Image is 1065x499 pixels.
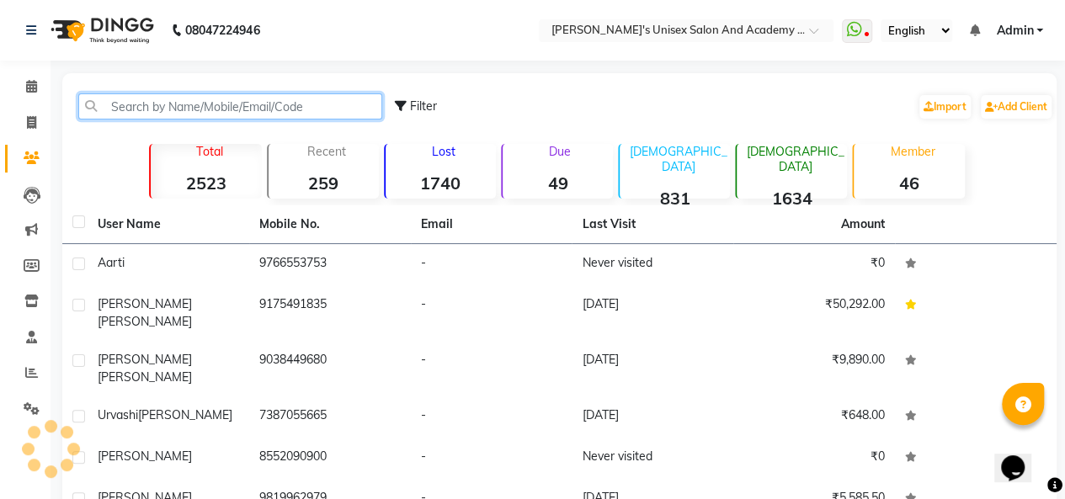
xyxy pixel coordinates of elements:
td: ₹0 [733,244,895,285]
th: User Name [88,205,249,244]
strong: 49 [503,173,613,194]
strong: 1740 [386,173,496,194]
a: Import [919,95,971,119]
span: Aarti [98,255,125,270]
strong: 259 [269,173,379,194]
span: [PERSON_NAME] [98,449,192,464]
td: ₹9,890.00 [733,341,895,396]
td: - [411,396,572,438]
span: [PERSON_NAME] [98,352,192,367]
td: - [411,438,572,479]
strong: 1634 [737,188,847,209]
span: [PERSON_NAME] [98,314,192,329]
strong: 2523 [151,173,261,194]
input: Search by Name/Mobile/Email/Code [78,93,382,119]
td: 9175491835 [249,285,411,341]
td: ₹0 [733,438,895,479]
p: Member [860,144,964,159]
span: Filter [410,98,437,114]
td: Never visited [572,244,733,285]
th: Last Visit [572,205,733,244]
iframe: chat widget [994,432,1048,482]
strong: 831 [620,188,730,209]
span: Urvashi [98,407,138,422]
td: 9038449680 [249,341,411,396]
td: ₹648.00 [733,396,895,438]
td: ₹50,292.00 [733,285,895,341]
a: Add Client [981,95,1052,119]
td: Never visited [572,438,733,479]
td: [DATE] [572,396,733,438]
span: [PERSON_NAME] [138,407,232,422]
p: Total [157,144,261,159]
td: [DATE] [572,341,733,396]
th: Amount [831,205,895,243]
td: [DATE] [572,285,733,341]
span: Admin [996,22,1033,40]
th: Email [411,205,572,244]
p: Due [506,144,613,159]
td: 7387055665 [249,396,411,438]
img: logo [43,7,158,54]
td: 8552090900 [249,438,411,479]
p: [DEMOGRAPHIC_DATA] [743,144,847,174]
p: [DEMOGRAPHIC_DATA] [626,144,730,174]
p: Lost [392,144,496,159]
td: - [411,285,572,341]
strong: 46 [854,173,964,194]
p: Recent [275,144,379,159]
td: - [411,341,572,396]
td: - [411,244,572,285]
th: Mobile No. [249,205,411,244]
b: 08047224946 [185,7,259,54]
td: 9766553753 [249,244,411,285]
span: [PERSON_NAME] [98,296,192,311]
span: [PERSON_NAME] [98,369,192,385]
